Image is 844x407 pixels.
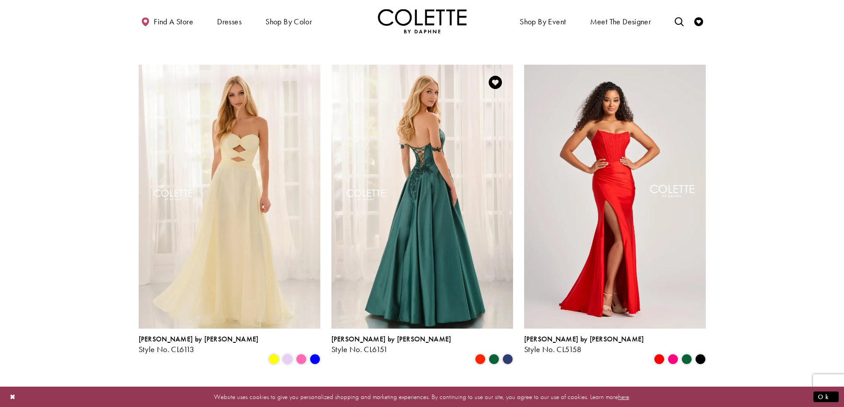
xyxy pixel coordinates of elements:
[139,335,259,354] div: Colette by Daphne Style No. CL6113
[378,9,467,33] a: Visit Home Page
[139,344,194,354] span: Style No. CL6113
[695,354,706,364] i: Black
[265,17,312,26] span: Shop by color
[520,17,566,26] span: Shop By Event
[673,9,686,33] a: Toggle search
[475,354,486,364] i: Scarlet
[524,334,644,344] span: [PERSON_NAME] by [PERSON_NAME]
[331,334,451,344] span: [PERSON_NAME] by [PERSON_NAME]
[524,335,644,354] div: Colette by Daphne Style No. CL5158
[524,344,582,354] span: Style No. CL5158
[139,334,259,344] span: [PERSON_NAME] by [PERSON_NAME]
[296,354,307,364] i: Pink
[489,354,499,364] i: Hunter Green
[681,354,692,364] i: Hunter
[310,354,320,364] i: Blue
[654,354,665,364] i: Red
[486,73,505,92] a: Add to Wishlist
[692,9,705,33] a: Check Wishlist
[331,65,513,329] a: Visit Colette by Daphne Style No. CL6151 Page
[590,17,651,26] span: Meet the designer
[268,354,279,364] i: Yellow
[215,9,244,33] span: Dresses
[813,391,839,402] button: Submit Dialog
[64,391,780,403] p: Website uses cookies to give you personalized shopping and marketing experiences. By continuing t...
[217,17,241,26] span: Dresses
[331,344,388,354] span: Style No. CL6151
[502,354,513,364] i: Navy Blue
[5,389,20,404] button: Close Dialog
[517,9,568,33] span: Shop By Event
[378,9,467,33] img: Colette by Daphne
[331,335,451,354] div: Colette by Daphne Style No. CL6151
[618,392,629,401] a: here
[282,354,293,364] i: Lilac
[139,9,195,33] a: Find a store
[588,9,653,33] a: Meet the designer
[263,9,314,33] span: Shop by color
[668,354,678,364] i: Hot Pink
[154,17,193,26] span: Find a store
[524,65,706,329] a: Visit Colette by Daphne Style No. CL5158 Page
[139,65,320,329] a: Visit Colette by Daphne Style No. CL6113 Page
